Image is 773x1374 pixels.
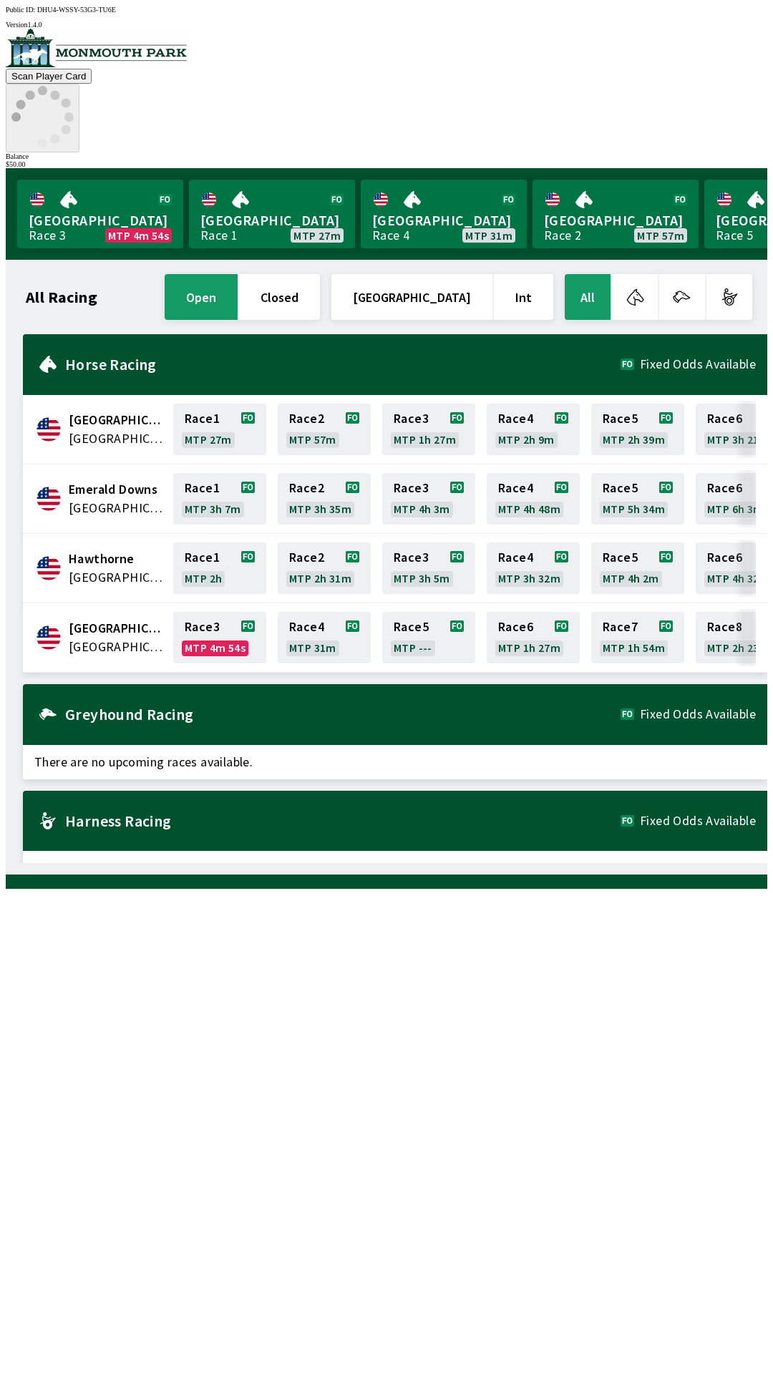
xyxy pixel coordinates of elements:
[65,708,621,720] h2: Greyhound Racing
[716,230,753,241] div: Race 5
[69,619,165,638] span: Monmouth Park
[394,434,456,445] span: MTP 1h 27m
[707,642,769,653] span: MTP 2h 23m
[289,503,351,515] span: MTP 3h 35m
[498,642,560,653] span: MTP 1h 27m
[603,503,665,515] span: MTP 5h 34m
[6,6,767,14] div: Public ID:
[544,230,581,241] div: Race 2
[498,572,560,584] span: MTP 3h 32m
[185,434,232,445] span: MTP 27m
[185,552,220,563] span: Race 1
[640,359,756,370] span: Fixed Odds Available
[173,612,266,663] a: Race3MTP 4m 54s
[361,180,527,248] a: [GEOGRAPHIC_DATA]Race 4MTP 31m
[394,482,429,494] span: Race 3
[278,612,371,663] a: Race4MTP 31m
[637,230,684,241] span: MTP 57m
[23,745,767,779] span: There are no upcoming races available.
[394,572,450,584] span: MTP 3h 5m
[707,572,769,584] span: MTP 4h 32m
[185,482,220,494] span: Race 1
[69,411,165,429] span: Canterbury Park
[289,413,324,424] span: Race 2
[498,552,533,563] span: Race 4
[37,6,116,14] span: DHU4-WSSY-53G3-TU6E
[200,230,238,241] div: Race 1
[289,434,336,445] span: MTP 57m
[289,482,324,494] span: Race 2
[498,621,533,633] span: Race 6
[494,274,553,320] button: Int
[185,503,241,515] span: MTP 3h 7m
[640,708,756,720] span: Fixed Odds Available
[278,404,371,455] a: Race2MTP 57m
[487,542,580,594] a: Race4MTP 3h 32m
[289,621,324,633] span: Race 4
[26,291,97,303] h1: All Racing
[603,482,638,494] span: Race 5
[6,152,767,160] div: Balance
[372,230,409,241] div: Race 4
[603,434,665,445] span: MTP 2h 39m
[544,211,687,230] span: [GEOGRAPHIC_DATA]
[533,180,699,248] a: [GEOGRAPHIC_DATA]Race 2MTP 57m
[498,503,560,515] span: MTP 4h 48m
[289,572,351,584] span: MTP 2h 31m
[185,642,245,653] span: MTP 4m 54s
[565,274,611,320] button: All
[707,552,742,563] span: Race 6
[498,482,533,494] span: Race 4
[6,160,767,168] div: $ 50.00
[173,542,266,594] a: Race1MTP 2h
[372,211,515,230] span: [GEOGRAPHIC_DATA]
[289,552,324,563] span: Race 2
[278,542,371,594] a: Race2MTP 2h 31m
[29,230,66,241] div: Race 3
[69,480,165,499] span: Emerald Downs
[382,404,475,455] a: Race3MTP 1h 27m
[487,473,580,525] a: Race4MTP 4h 48m
[173,404,266,455] a: Race1MTP 27m
[289,642,336,653] span: MTP 31m
[382,612,475,663] a: Race5MTP ---
[23,851,767,885] span: There are no upcoming races available.
[69,550,165,568] span: Hawthorne
[65,815,621,827] h2: Harness Racing
[707,434,769,445] span: MTP 3h 21m
[591,473,684,525] a: Race5MTP 5h 34m
[65,359,621,370] h2: Horse Racing
[278,473,371,525] a: Race2MTP 3h 35m
[707,621,742,633] span: Race 8
[640,815,756,827] span: Fixed Odds Available
[603,552,638,563] span: Race 5
[6,69,92,84] button: Scan Player Card
[603,621,638,633] span: Race 7
[498,413,533,424] span: Race 4
[707,482,742,494] span: Race 6
[69,429,165,448] span: United States
[707,413,742,424] span: Race 6
[603,572,659,584] span: MTP 4h 2m
[591,542,684,594] a: Race5MTP 4h 2m
[591,404,684,455] a: Race5MTP 2h 39m
[6,29,187,67] img: venue logo
[69,568,165,587] span: United States
[108,230,169,241] span: MTP 4m 54s
[200,211,344,230] span: [GEOGRAPHIC_DATA]
[185,572,222,584] span: MTP 2h
[394,503,450,515] span: MTP 4h 3m
[603,642,665,653] span: MTP 1h 54m
[185,621,220,633] span: Race 3
[185,413,220,424] span: Race 1
[707,503,764,515] span: MTP 6h 3m
[29,211,172,230] span: [GEOGRAPHIC_DATA]
[394,552,429,563] span: Race 3
[189,180,355,248] a: [GEOGRAPHIC_DATA]Race 1MTP 27m
[487,612,580,663] a: Race6MTP 1h 27m
[69,638,165,656] span: United States
[394,621,429,633] span: Race 5
[487,404,580,455] a: Race4MTP 2h 9m
[394,642,432,653] span: MTP ---
[173,473,266,525] a: Race1MTP 3h 7m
